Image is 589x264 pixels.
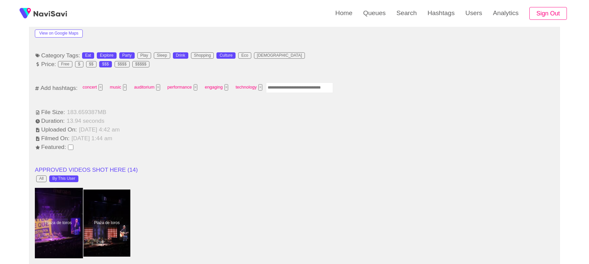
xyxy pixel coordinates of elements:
div: [DEMOGRAPHIC_DATA] [257,53,302,58]
div: Free [61,62,69,67]
span: auditorium [132,82,162,93]
div: Drink [176,53,185,58]
input: Enter tag here and press return [266,83,333,93]
span: Filmed On: [35,135,70,142]
div: $$$$ [118,62,127,67]
div: Sleep [157,53,167,58]
span: music [108,82,129,93]
img: fireSpot [34,10,67,17]
a: Plaza de torosPlaza de toros [83,190,132,257]
span: File Size: [35,109,66,116]
div: All [39,176,44,181]
a: View on Google Maps [35,29,83,36]
span: Add hashtags: [40,85,78,92]
div: $$$$$ [135,62,146,67]
div: $$$ [102,62,109,67]
span: [DATE] 4:42 am [78,126,121,133]
div: $$ [89,62,93,67]
span: Category Tags: [35,52,81,59]
div: Shopping [194,53,211,58]
button: Tag at index 5 with value 6756 focussed. Press backspace to remove [258,84,262,91]
span: 13.94 seconds [66,118,105,124]
span: performance [166,82,200,93]
button: Sign Out [529,7,567,20]
button: Tag at index 3 with value 3558 focussed. Press backspace to remove [194,84,198,91]
div: Play [140,53,148,58]
div: Eat [85,53,91,58]
button: Tag at index 2 with value 14774 focussed. Press backspace to remove [156,84,160,91]
span: Uploaded On: [35,126,78,133]
span: Featured: [35,144,67,151]
span: 183.659387 MB [66,109,107,116]
span: Duration: [35,118,65,124]
button: View on Google Maps [35,30,83,38]
div: Eco [241,53,248,58]
button: Tag at index 1 with value 5917 focussed. Press backspace to remove [123,84,127,91]
a: Plaza de torosPlaza de toros [35,190,83,257]
span: [DATE] 1:44 am [71,135,113,142]
button: Tag at index 4 with value 4592 focussed. Press backspace to remove [224,84,228,91]
li: APPROVED VIDEOS SHOT HERE ( 14 ) [35,166,554,174]
span: engaging [203,82,230,93]
div: Explore [100,53,114,58]
span: technology [234,82,264,93]
div: By This User [52,176,75,181]
div: Culture [219,53,233,58]
span: concert [81,82,105,93]
div: Party [122,53,132,58]
div: $ [78,62,80,67]
span: Price: [35,61,57,68]
button: Tag at index 0 with value 2540 focussed. Press backspace to remove [99,84,103,91]
img: fireSpot [17,5,34,22]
